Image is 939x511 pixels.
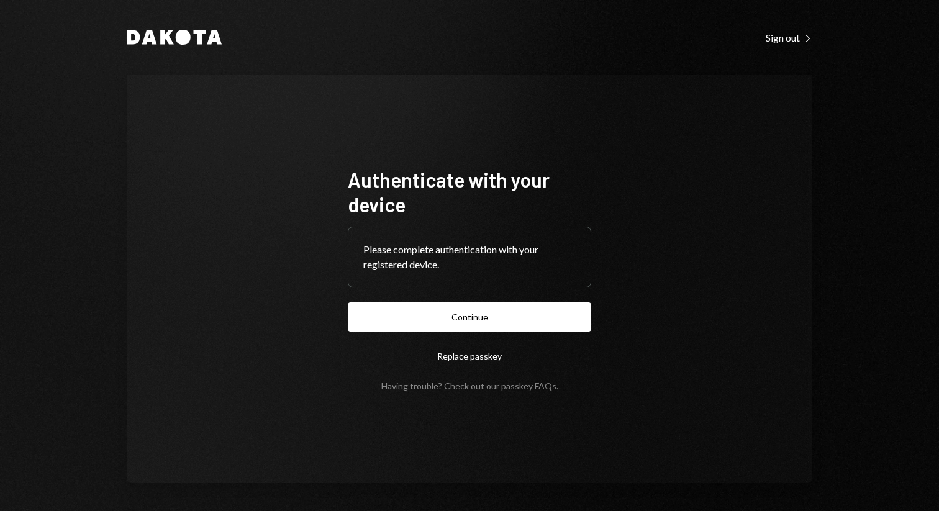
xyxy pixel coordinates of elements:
h1: Authenticate with your device [348,167,591,217]
div: Please complete authentication with your registered device. [363,242,576,272]
a: Sign out [766,30,812,44]
div: Sign out [766,32,812,44]
button: Continue [348,302,591,332]
div: Having trouble? Check out our . [381,381,558,391]
a: passkey FAQs [501,381,556,392]
button: Replace passkey [348,341,591,371]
